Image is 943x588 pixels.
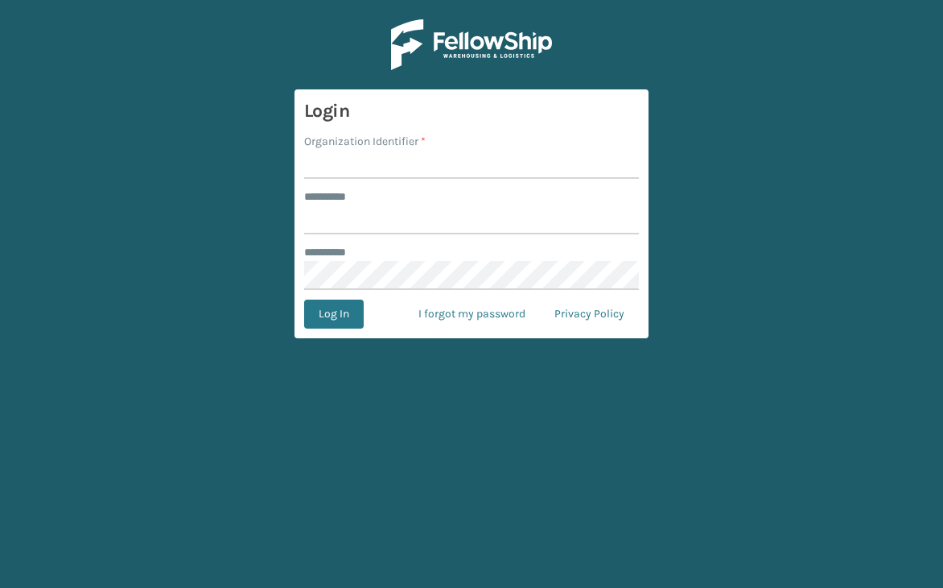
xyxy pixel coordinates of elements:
[404,300,540,329] a: I forgot my password
[304,300,364,329] button: Log In
[304,133,426,150] label: Organization Identifier
[540,300,639,329] a: Privacy Policy
[391,19,552,70] img: Logo
[304,99,639,123] h3: Login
